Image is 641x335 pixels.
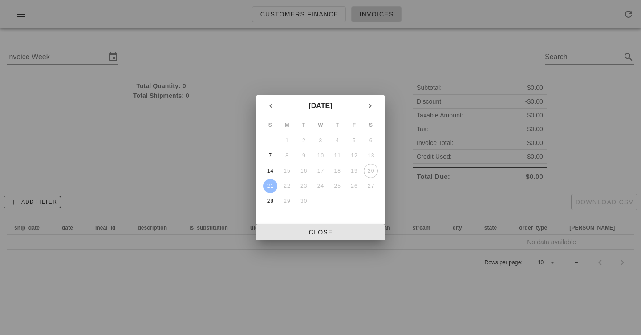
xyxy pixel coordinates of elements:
[263,183,277,189] div: 21
[346,117,362,133] th: F
[279,117,295,133] th: M
[256,224,385,240] button: Close
[263,168,277,174] div: 14
[329,117,345,133] th: T
[263,98,279,114] button: Previous month
[262,117,278,133] th: S
[296,117,312,133] th: T
[263,229,378,236] span: Close
[263,149,277,163] button: 7
[263,194,277,208] button: 28
[263,179,277,193] button: 21
[312,117,329,133] th: W
[362,98,378,114] button: Next month
[263,198,277,204] div: 28
[363,117,379,133] th: S
[305,97,336,115] button: [DATE]
[263,153,277,159] div: 7
[263,164,277,178] button: 14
